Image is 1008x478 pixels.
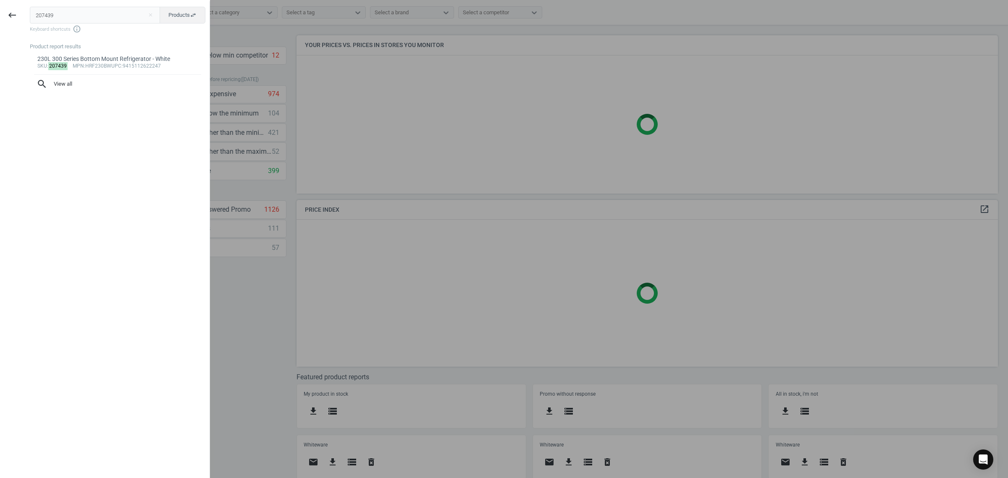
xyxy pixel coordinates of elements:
button: keyboard_backspace [3,5,22,25]
i: info_outline [73,25,81,33]
span: Keyboard shortcuts [30,25,205,33]
span: sku [37,63,47,69]
button: searchView all [30,75,205,93]
span: View all [37,79,199,89]
span: upc [111,63,121,69]
div: : :HRF230BW :9415112622247 [37,63,198,70]
span: Products [168,11,197,19]
i: keyboard_backspace [7,10,17,20]
i: search [37,79,47,89]
button: Productsswap_horiz [160,7,205,24]
span: mpn [73,63,84,69]
input: Enter the SKU or product name [30,7,160,24]
button: Close [144,11,157,19]
mark: 207439 [48,62,68,70]
div: Product report results [30,43,210,50]
i: swap_horiz [190,12,197,18]
div: Open Intercom Messenger [973,449,993,470]
div: 230L 300 Series Bottom Mount Refrigerator - White [37,55,198,63]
